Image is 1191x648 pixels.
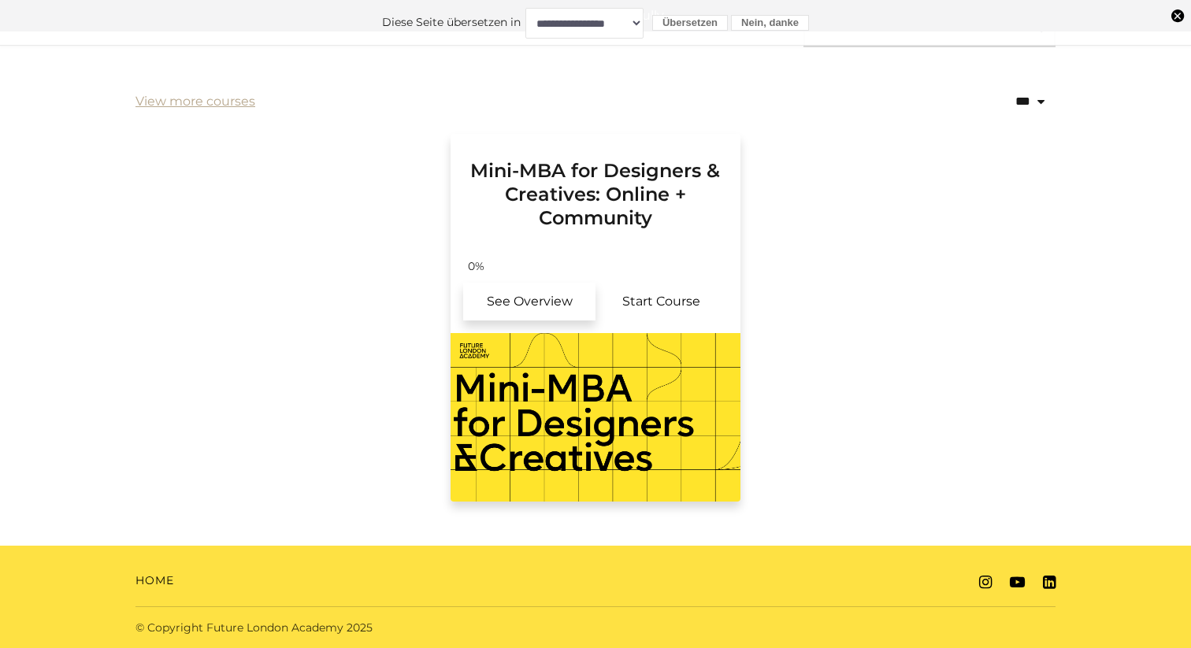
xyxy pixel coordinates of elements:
a: Home [135,572,174,589]
select: status [947,81,1056,122]
form: Diese Seite übersetzen in [16,7,1175,38]
a: Mini-MBA for Designers & Creatives: Online + Community [451,134,740,249]
button: Übersetzen [652,15,728,31]
a: Mini-MBA for Designers & Creatives: Online + Community: See Overview [463,283,595,320]
span: 0% [457,258,495,275]
a: View more courses [135,92,255,111]
div: © Copyright Future London Academy 2025 [123,620,595,636]
h3: Mini-MBA for Designers & Creatives: Online + Community [469,134,722,230]
a: Mini-MBA for Designers & Creatives: Online + Community: Resume Course [595,283,728,320]
button: Nein, danke [731,15,809,31]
